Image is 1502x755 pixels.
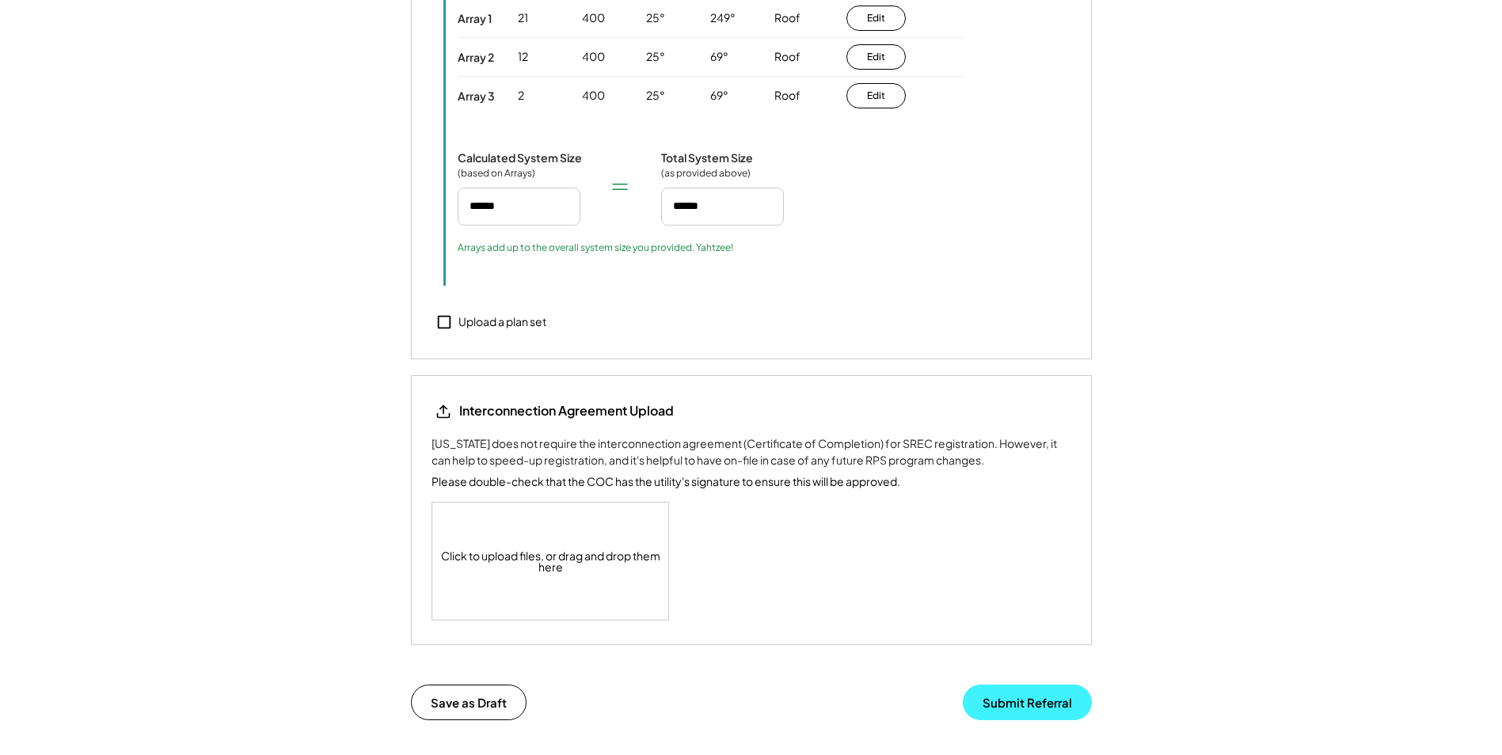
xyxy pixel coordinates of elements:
[432,473,900,490] div: Please double-check that the COC has the utility's signature to ensure this will be approved.
[646,10,665,26] div: 25°
[458,150,582,165] div: Calculated System Size
[661,150,753,165] div: Total System Size
[963,685,1092,720] button: Submit Referral
[774,49,800,65] div: Roof
[774,88,800,104] div: Roof
[518,49,528,65] div: 12
[411,685,527,720] button: Save as Draft
[518,10,528,26] div: 21
[846,44,906,70] button: Edit
[846,83,906,108] button: Edit
[710,49,728,65] div: 69°
[458,167,537,180] div: (based on Arrays)
[710,10,736,26] div: 249°
[432,503,670,620] div: Click to upload files, or drag and drop them here
[646,88,665,104] div: 25°
[661,167,751,180] div: (as provided above)
[774,10,800,26] div: Roof
[432,435,1071,469] div: [US_STATE] does not require the interconnection agreement (Certificate of Completion) for SREC re...
[582,88,605,104] div: 400
[458,11,492,25] div: Array 1
[458,241,733,254] div: Arrays add up to the overall system size you provided. Yahtzee!
[458,89,495,103] div: Array 3
[459,402,674,419] div: Interconnection Agreement Upload
[582,49,605,65] div: 400
[846,6,906,31] button: Edit
[582,10,605,26] div: 400
[646,49,665,65] div: 25°
[458,50,494,64] div: Array 2
[458,314,546,330] div: Upload a plan set
[518,88,524,104] div: 2
[710,88,728,104] div: 69°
